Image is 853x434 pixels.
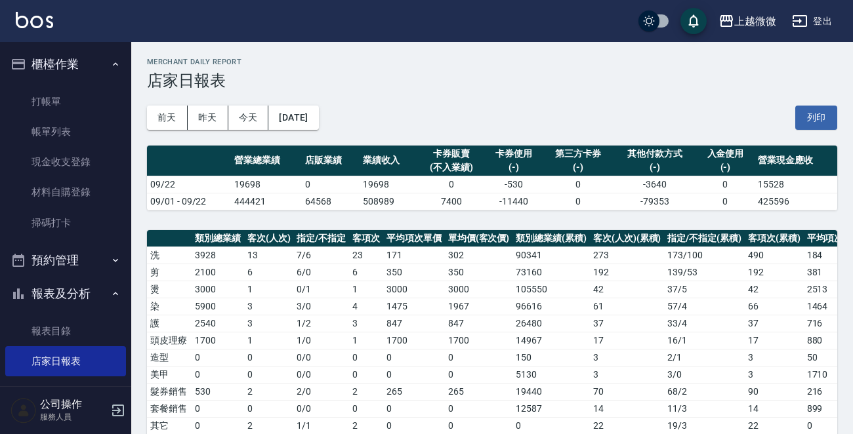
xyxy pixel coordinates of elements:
td: 265 [383,383,445,400]
td: 1 / 2 [293,315,349,332]
div: 其他付款方式 [617,147,693,161]
td: 1 [349,332,383,349]
td: 3928 [192,247,244,264]
td: 3 [244,298,294,315]
td: 套餐銷售 [147,400,192,417]
td: 1967 [445,298,513,315]
button: 登出 [787,9,837,33]
td: 0 [383,400,445,417]
th: 平均項次單價 [383,230,445,247]
th: 客項次 [349,230,383,247]
td: 37 / 5 [664,281,745,298]
td: 2100 [192,264,244,281]
a: 打帳單 [5,87,126,117]
a: 店家日報表 [5,346,126,376]
button: 前天 [147,106,188,130]
td: 22 [590,417,665,434]
td: 490 [745,247,804,264]
td: 14967 [512,332,590,349]
td: 42 [590,281,665,298]
td: 192 [745,264,804,281]
td: 染 [147,298,192,315]
td: 洗 [147,247,192,264]
td: 66 [745,298,804,315]
td: 19698 [231,176,301,193]
td: 12587 [512,400,590,417]
div: 入金使用 [699,147,751,161]
td: 3 / 0 [664,366,745,383]
td: 64568 [302,193,360,210]
td: 0 [383,349,445,366]
td: 42 [745,281,804,298]
td: 6 [244,264,294,281]
td: 3000 [383,281,445,298]
td: 0 [192,349,244,366]
td: 90 [745,383,804,400]
td: 燙 [147,281,192,298]
td: 17 [590,332,665,349]
button: [DATE] [268,106,318,130]
button: 昨天 [188,106,228,130]
td: 0 [445,349,513,366]
button: 櫃檯作業 [5,47,126,81]
div: (不入業績) [421,161,482,174]
td: -11440 [485,193,543,210]
td: 09/01 - 09/22 [147,193,231,210]
th: 指定/不指定(累積) [664,230,745,247]
button: 報表及分析 [5,277,126,311]
h2: Merchant Daily Report [147,58,837,66]
td: 19698 [360,176,418,193]
td: 73160 [512,264,590,281]
td: 3000 [445,281,513,298]
td: 剪 [147,264,192,281]
td: 2 [244,417,294,434]
td: 444421 [231,193,301,210]
button: 今天 [228,106,269,130]
th: 單均價(客次價) [445,230,513,247]
td: 350 [383,264,445,281]
td: 15528 [755,176,837,193]
td: 16 / 1 [664,332,745,349]
td: 3 [745,366,804,383]
td: -3640 [614,176,696,193]
td: 0 [445,366,513,383]
td: 5900 [192,298,244,315]
td: 1700 [383,332,445,349]
td: 14 [590,400,665,417]
td: 26480 [512,315,590,332]
th: 業績收入 [360,146,418,176]
table: a dense table [147,146,837,210]
div: 卡券使用 [488,147,540,161]
td: 173 / 100 [664,247,745,264]
td: 847 [445,315,513,332]
td: 192 [590,264,665,281]
td: 0 [349,349,383,366]
td: 2 / 0 [293,383,349,400]
td: 1 / 0 [293,332,349,349]
a: 互助日報表 [5,376,126,406]
button: save [680,8,707,34]
td: 0 [445,400,513,417]
th: 指定/不指定 [293,230,349,247]
p: 服務人員 [40,411,107,423]
td: 530 [192,383,244,400]
td: 0 [349,366,383,383]
td: 2 / 1 [664,349,745,366]
td: 4 [349,298,383,315]
td: 3 [590,349,665,366]
div: (-) [547,161,610,174]
td: 其它 [147,417,192,434]
td: 1 / 1 [293,417,349,434]
td: 17 [745,332,804,349]
div: 第三方卡券 [547,147,610,161]
td: 3 [745,349,804,366]
td: 0 [418,176,485,193]
td: 0 / 0 [293,349,349,366]
td: 護 [147,315,192,332]
h5: 公司操作 [40,398,107,411]
th: 營業總業績 [231,146,301,176]
td: 14 [745,400,804,417]
td: 37 [745,315,804,332]
td: 髮券銷售 [147,383,192,400]
td: 150 [512,349,590,366]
